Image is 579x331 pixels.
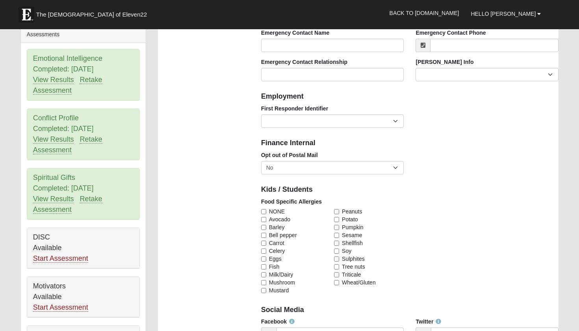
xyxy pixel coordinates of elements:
label: Emergency Contact Relationship [261,58,347,66]
input: Avocado [261,217,266,222]
span: Soy [342,247,351,255]
input: Milk/Dairy [261,272,266,277]
span: Peanuts [342,208,362,215]
input: Shellfish [334,241,339,246]
a: Back to [DOMAIN_NAME] [384,3,465,23]
h4: Employment [261,92,559,101]
a: Retake Assessment [33,76,102,95]
h4: Finance Internal [261,139,559,148]
span: Pumpkin [342,223,363,231]
input: Mustard [261,288,266,293]
a: View Results [33,76,74,84]
label: Twitter [416,318,441,325]
input: Mushroom [261,280,266,285]
span: Mushroom [269,279,295,286]
a: Start Assessment [33,254,88,263]
input: NONE [261,209,266,214]
span: Mustard [269,286,289,294]
span: Hello [PERSON_NAME] [471,11,536,17]
input: Triticale [334,272,339,277]
label: Food Specific Allergies [261,198,322,206]
span: Sesame [342,231,362,239]
label: [PERSON_NAME] Info [416,58,473,66]
div: Motivators Available [27,277,139,317]
span: Milk/Dairy [269,271,293,279]
label: Facebook [261,318,295,325]
span: Bell pepper [269,231,297,239]
span: Wheat/Gluten [342,279,376,286]
input: Tree nuts [334,264,339,269]
input: Wheat/Gluten [334,280,339,285]
input: Potato [334,217,339,222]
span: Potato [342,215,358,223]
input: Bell pepper [261,233,266,238]
input: Celery [261,249,266,254]
span: Shellfish [342,239,363,247]
h4: Social Media [261,306,559,314]
span: Fish [269,263,279,271]
input: Barley [261,225,266,230]
div: Assessments [21,26,146,43]
label: Emergency Contact Phone [416,29,486,37]
label: Opt out of Postal Mail [261,151,318,159]
div: Spiritual Gifts Completed: [DATE] [27,168,139,219]
span: Avocado [269,215,290,223]
div: Emotional Intelligence Completed: [DATE] [27,49,139,100]
input: Sesame [334,233,339,238]
a: Start Assessment [33,303,88,312]
span: The [DEMOGRAPHIC_DATA] of Eleven22 [36,11,147,19]
input: Eggs [261,256,266,262]
span: Tree nuts [342,263,365,271]
span: Barley [269,223,285,231]
span: Sulphites [342,255,365,263]
div: Conflict Profile Completed: [DATE] [27,109,139,160]
label: First Responder Identifier [261,105,328,112]
a: Retake Assessment [33,195,102,214]
input: Sulphites [334,256,339,262]
input: Carrot [261,241,266,246]
div: DISC Available [27,228,139,268]
input: Fish [261,264,266,269]
span: Triticale [342,271,361,279]
label: Emergency Contact Name [261,29,330,37]
span: Carrot [269,239,284,247]
span: NONE [269,208,285,215]
input: Peanuts [334,209,339,214]
a: The [DEMOGRAPHIC_DATA] of Eleven22 [15,3,172,22]
a: View Results [33,135,74,144]
span: Celery [269,247,285,255]
input: Soy [334,249,339,254]
img: Eleven22 logo [19,7,34,22]
h4: Kids / Students [261,185,559,194]
span: Eggs [269,255,282,263]
a: Hello [PERSON_NAME] [465,4,547,24]
input: Pumpkin [334,225,339,230]
a: View Results [33,195,74,203]
a: Retake Assessment [33,135,102,154]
